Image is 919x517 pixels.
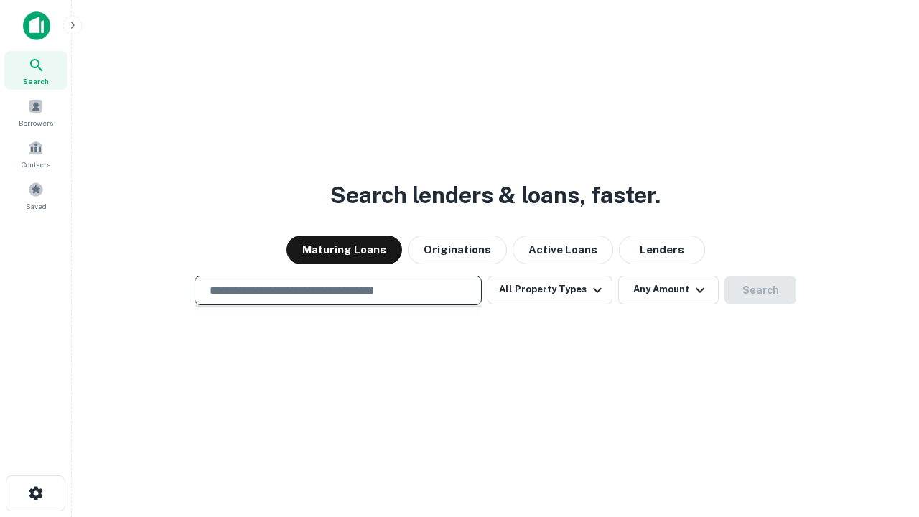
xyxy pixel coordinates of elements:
[4,93,67,131] a: Borrowers
[847,402,919,471] iframe: Chat Widget
[4,51,67,90] a: Search
[4,176,67,215] a: Saved
[408,236,507,264] button: Originations
[4,134,67,173] a: Contacts
[619,236,705,264] button: Lenders
[19,117,53,129] span: Borrowers
[286,236,402,264] button: Maturing Loans
[23,75,49,87] span: Search
[26,200,47,212] span: Saved
[22,159,50,170] span: Contacts
[513,236,613,264] button: Active Loans
[330,178,661,213] h3: Search lenders & loans, faster.
[618,276,719,304] button: Any Amount
[23,11,50,40] img: capitalize-icon.png
[488,276,612,304] button: All Property Types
